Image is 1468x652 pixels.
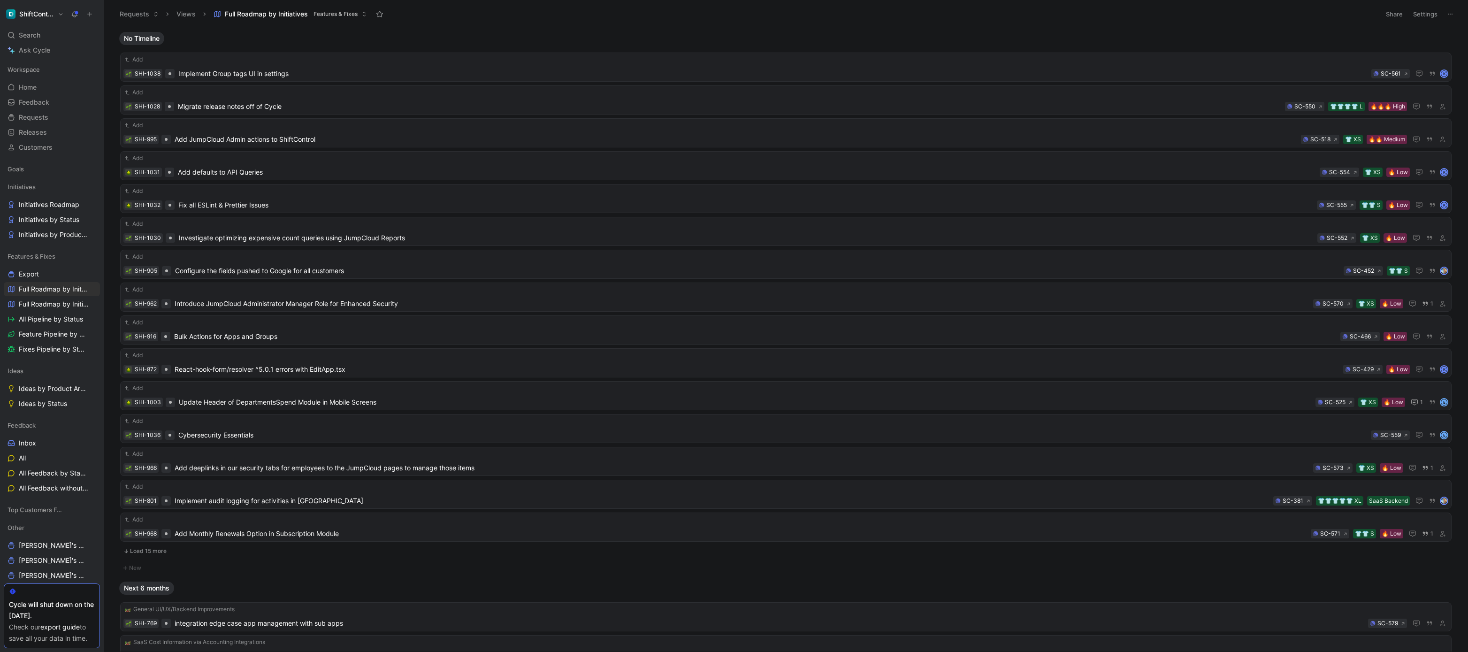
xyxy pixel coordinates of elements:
div: 👕👕👕👕 L [1330,102,1363,111]
span: Fixes Pipeline by Status [19,345,87,354]
div: SC-579 [1377,619,1398,628]
div: SC-466 [1350,332,1371,341]
span: Full Roadmap by Initiatives [19,284,88,294]
div: Features & FixesExportFull Roadmap by InitiativesFull Roadmap by Initiatives/StatusAll Pipeline b... [4,249,100,356]
span: Workspace [8,65,40,74]
button: Add [123,318,144,327]
span: All Feedback without Insights [19,483,89,493]
a: [PERSON_NAME]'s Work [4,553,100,568]
a: Add🌱SHI-905Configure the fields pushed to Google for all customers👕👕 SSC-452avatar [120,250,1452,279]
span: Search [19,30,40,41]
div: SHI-801 [135,496,157,506]
a: Add🪲SHI-1031Add defaults to API Queries🔥 Low👕 XSSC-554K [120,151,1452,180]
a: Fixes Pipeline by Status [4,342,100,356]
span: Other [8,523,24,532]
span: Add Monthly Renewals Option in Subscription Module [175,528,1307,539]
button: 🛤️SaaS Cost Information via Accounting Integrations [123,637,267,647]
div: Top Customers Feedback [4,503,100,520]
span: Goals [8,164,24,174]
button: 🪲 [125,202,132,208]
a: Ideas by Product Area [4,382,100,396]
span: General UI/UX/Backend Improvements [133,605,235,614]
div: Feedback [4,418,100,432]
div: SHI-1032 [135,200,161,210]
span: Introduce JumpCloud Administrator Manager Role for Enhanced Security [175,298,1309,309]
button: 1 [1420,299,1435,309]
div: SC-561 [1381,69,1401,78]
div: IdeasIdeas by Product AreaIdeas by Status [4,364,100,411]
span: Initiatives by Status [19,215,79,224]
button: 🪲 [125,399,132,406]
a: Add🪲SHI-1032Fix all ESLint & Prettier Issues🔥 Low👕👕 SSC-555K [120,184,1452,213]
button: Add [123,186,144,196]
div: 👕 XS [1360,398,1376,407]
div: 🔥 Low [1385,233,1405,243]
button: 🌱 [125,268,132,274]
div: 👕 XS [1358,463,1374,473]
button: 🛤️General UI/UX/Backend Improvements [123,605,236,614]
button: Add [123,55,144,64]
img: 🛤️ [125,639,130,645]
span: All Feedback by Status [19,468,87,478]
a: All Feedback by Status [4,466,100,480]
button: Load 15 more [120,545,1452,557]
a: Add🌱SHI-995Add JumpCloud Admin actions to ShiftControl🔥🔥 Medium👕 XSSC-518 [120,118,1452,147]
div: 🔥 Low [1382,463,1401,473]
img: 🌱 [126,621,131,627]
img: 🪲 [126,170,131,176]
div: SHI-968 [135,529,157,538]
button: Add [123,351,144,360]
img: 🌱 [126,71,131,77]
a: Add🌱SHI-916Bulk Actions for Apps and Groups🔥 LowSC-466 [120,315,1452,345]
img: 🛤️ [125,606,130,612]
div: Check our to save all your data in time. [9,621,95,644]
span: Migrate release notes off of Cycle [178,101,1281,112]
button: Add [123,219,144,229]
span: Bulk Actions for Apps and Groups [174,331,1337,342]
img: 🌱 [126,301,131,307]
button: 🌱 [125,498,132,504]
a: Home [4,80,100,94]
button: Add [123,121,144,130]
div: SHI-1038 [135,69,161,78]
img: 🌱 [126,334,131,340]
div: 🔥 Low [1382,299,1401,308]
div: SC-452 [1353,266,1374,276]
button: Add [123,252,144,261]
a: Ideas by Status [4,397,100,411]
div: Cycle will shut down on the [DATE]. [9,599,95,621]
a: All Feedback without Insights [4,481,100,495]
a: All [4,451,100,465]
div: 🌱 [125,432,132,438]
button: Add [123,153,144,163]
a: Add🌱SHI-962Introduce JumpCloud Administrator Manager Role for Enhanced Security🔥 Low👕 XSSC-5701 [120,283,1452,312]
span: Export [19,269,39,279]
span: 1 [1430,465,1433,471]
span: integration edge case app management with sub apps [175,618,1364,629]
span: Releases [19,128,47,137]
span: Home [19,83,37,92]
div: 🌱 [125,465,132,471]
img: ShiftControl [6,9,15,19]
button: Share [1382,8,1407,21]
span: 1 [1430,301,1433,307]
div: E [1441,399,1447,406]
div: E [1441,432,1447,438]
div: 🌱 [125,620,132,627]
div: 🔥🔥🔥 High [1370,102,1405,111]
button: 🌱 [125,136,132,143]
a: Inbox [4,436,100,450]
span: Initiatives Roadmap [19,200,79,209]
img: 🌱 [126,531,131,537]
a: Initiatives Roadmap [4,198,100,212]
span: SaaS Cost Information via Accounting Integrations [133,637,265,647]
span: Ask Cycle [19,45,50,56]
div: 🔥 Low [1385,332,1405,341]
span: Initiatives [8,182,36,192]
span: Fix all ESLint & Prettier Issues [178,199,1313,211]
img: 🪲 [126,400,131,406]
a: Add🪲SHI-872React-hook-form/resolver ^5.0.1 errors with EditApp.tsx🔥 LowSC-429K [120,348,1452,377]
span: [PERSON_NAME]'s Work [19,541,88,550]
div: K [1441,366,1447,373]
